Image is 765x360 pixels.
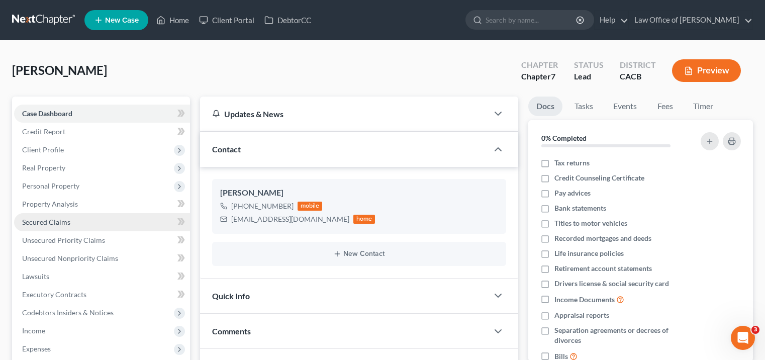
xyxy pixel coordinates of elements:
[22,326,45,335] span: Income
[22,182,79,190] span: Personal Property
[574,59,604,71] div: Status
[14,195,190,213] a: Property Analysis
[22,254,118,262] span: Unsecured Nonpriority Claims
[605,97,645,116] a: Events
[554,295,615,305] span: Income Documents
[14,286,190,304] a: Executory Contracts
[554,310,609,320] span: Appraisal reports
[22,145,64,154] span: Client Profile
[554,203,606,213] span: Bank statements
[22,236,105,244] span: Unsecured Priority Claims
[22,290,86,299] span: Executory Contracts
[22,163,65,172] span: Real Property
[566,97,601,116] a: Tasks
[22,308,114,317] span: Codebtors Insiders & Notices
[554,325,688,345] span: Separation agreements or decrees of divorces
[620,59,656,71] div: District
[554,248,624,258] span: Life insurance policies
[259,11,316,29] a: DebtorCC
[353,215,375,224] div: home
[14,123,190,141] a: Credit Report
[151,11,194,29] a: Home
[554,218,627,228] span: Titles to motor vehicles
[22,344,51,353] span: Expenses
[751,326,759,334] span: 3
[554,233,651,243] span: Recorded mortgages and deeds
[212,109,476,119] div: Updates & News
[14,213,190,231] a: Secured Claims
[649,97,681,116] a: Fees
[521,59,558,71] div: Chapter
[672,59,741,82] button: Preview
[12,63,107,77] span: [PERSON_NAME]
[14,267,190,286] a: Lawsuits
[574,71,604,82] div: Lead
[212,144,241,154] span: Contact
[220,250,499,258] button: New Contact
[528,97,562,116] a: Docs
[554,173,644,183] span: Credit Counseling Certificate
[105,17,139,24] span: New Case
[14,105,190,123] a: Case Dashboard
[22,272,49,281] span: Lawsuits
[220,187,499,199] div: [PERSON_NAME]
[231,201,294,211] div: [PHONE_NUMBER]
[554,263,652,274] span: Retirement account statements
[194,11,259,29] a: Client Portal
[731,326,755,350] iframe: Intercom live chat
[22,218,70,226] span: Secured Claims
[22,200,78,208] span: Property Analysis
[685,97,721,116] a: Timer
[486,11,578,29] input: Search by name...
[620,71,656,82] div: CACB
[595,11,628,29] a: Help
[231,214,349,224] div: [EMAIL_ADDRESS][DOMAIN_NAME]
[22,127,65,136] span: Credit Report
[554,188,591,198] span: Pay advices
[14,249,190,267] a: Unsecured Nonpriority Claims
[541,134,587,142] strong: 0% Completed
[22,109,72,118] span: Case Dashboard
[554,158,590,168] span: Tax returns
[212,326,251,336] span: Comments
[521,71,558,82] div: Chapter
[14,231,190,249] a: Unsecured Priority Claims
[212,291,250,301] span: Quick Info
[554,279,669,289] span: Drivers license & social security card
[298,202,323,211] div: mobile
[551,71,555,81] span: 7
[629,11,752,29] a: Law Office of [PERSON_NAME]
